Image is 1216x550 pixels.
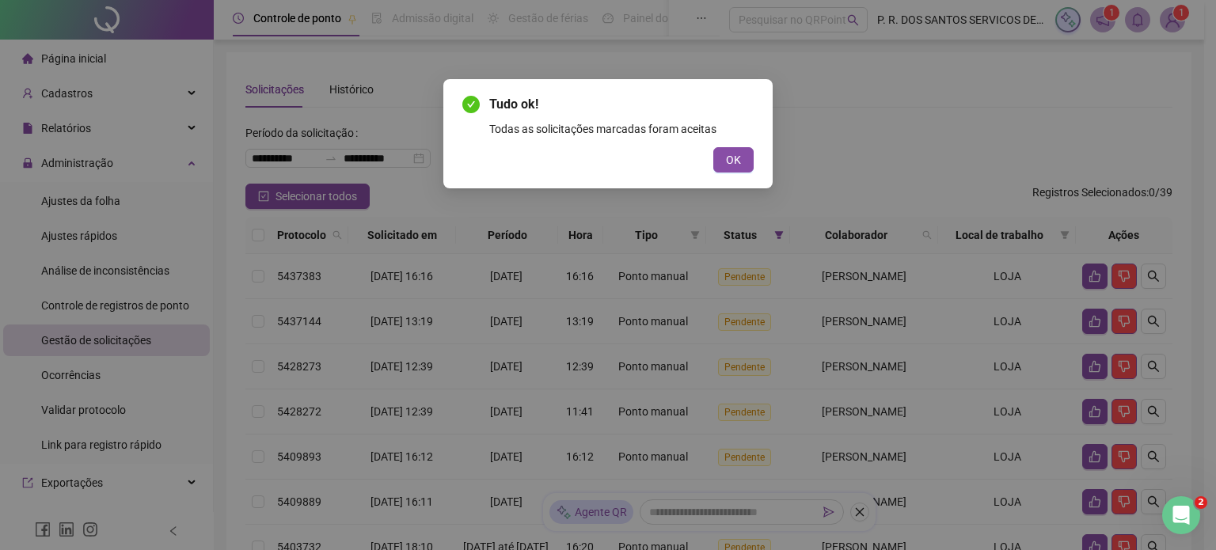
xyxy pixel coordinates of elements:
[1195,496,1207,509] span: 2
[726,151,741,169] span: OK
[489,95,754,114] span: Tudo ok!
[489,120,754,138] div: Todas as solicitações marcadas foram aceitas
[462,96,480,113] span: check-circle
[1162,496,1200,534] iframe: Intercom live chat
[713,147,754,173] button: OK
